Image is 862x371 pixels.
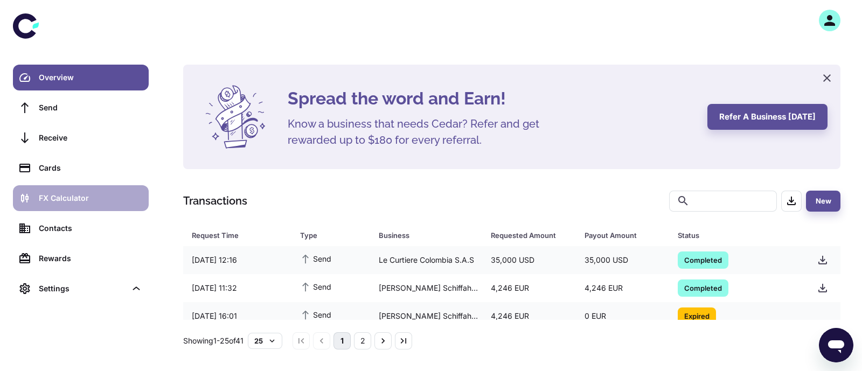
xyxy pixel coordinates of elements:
div: [DATE] 11:32 [183,278,291,298]
a: Overview [13,65,149,90]
div: Status [678,228,782,243]
span: Completed [678,282,728,293]
span: Completed [678,254,728,265]
div: [PERSON_NAME] Schiffahrts [370,278,482,298]
div: Send [39,102,142,114]
div: [DATE] 12:16 [183,250,291,270]
div: [PERSON_NAME] Schiffahrts [370,306,482,326]
span: Expired [678,310,716,321]
div: Cards [39,162,142,174]
h1: Transactions [183,193,247,209]
h4: Spread the word and Earn! [288,86,694,111]
div: [DATE] 16:01 [183,306,291,326]
div: Receive [39,132,142,144]
div: 35,000 USD [576,250,669,270]
button: Go to page 2 [354,332,371,349]
div: 4,246 EUR [482,278,575,298]
div: Settings [39,283,126,295]
span: Send [300,281,331,292]
button: 25 [248,333,282,349]
span: Send [300,309,331,320]
p: Showing 1-25 of 41 [183,335,244,347]
div: 4,246 EUR [482,306,575,326]
div: Requested Amount [491,228,557,243]
button: Go to last page [395,332,412,349]
div: Le Curtiere Colombia S.A.S [370,250,482,270]
a: FX Calculator [13,185,149,211]
a: Cards [13,155,149,181]
button: page 1 [333,332,351,349]
div: FX Calculator [39,192,142,204]
div: 4,246 EUR [576,278,669,298]
span: Send [300,253,331,264]
div: Payout Amount [585,228,651,243]
span: Payout Amount [585,228,665,243]
div: 35,000 USD [482,250,575,270]
div: 0 EUR [576,306,669,326]
iframe: Button to launch messaging window [819,328,853,362]
a: Contacts [13,215,149,241]
a: Receive [13,125,149,151]
span: Status [678,228,796,243]
div: Rewards [39,253,142,264]
span: Requested Amount [491,228,571,243]
button: New [806,191,840,212]
div: Request Time [192,228,273,243]
h5: Know a business that needs Cedar? Refer and get rewarded up to $180 for every referral. [288,116,557,148]
button: Refer a business [DATE] [707,104,828,130]
span: Type [300,228,366,243]
div: Type [300,228,352,243]
a: Send [13,95,149,121]
a: Rewards [13,246,149,271]
div: Contacts [39,222,142,234]
span: Request Time [192,228,287,243]
div: Overview [39,72,142,83]
button: Go to next page [374,332,392,349]
div: Settings [13,276,149,302]
nav: pagination navigation [291,332,414,349]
